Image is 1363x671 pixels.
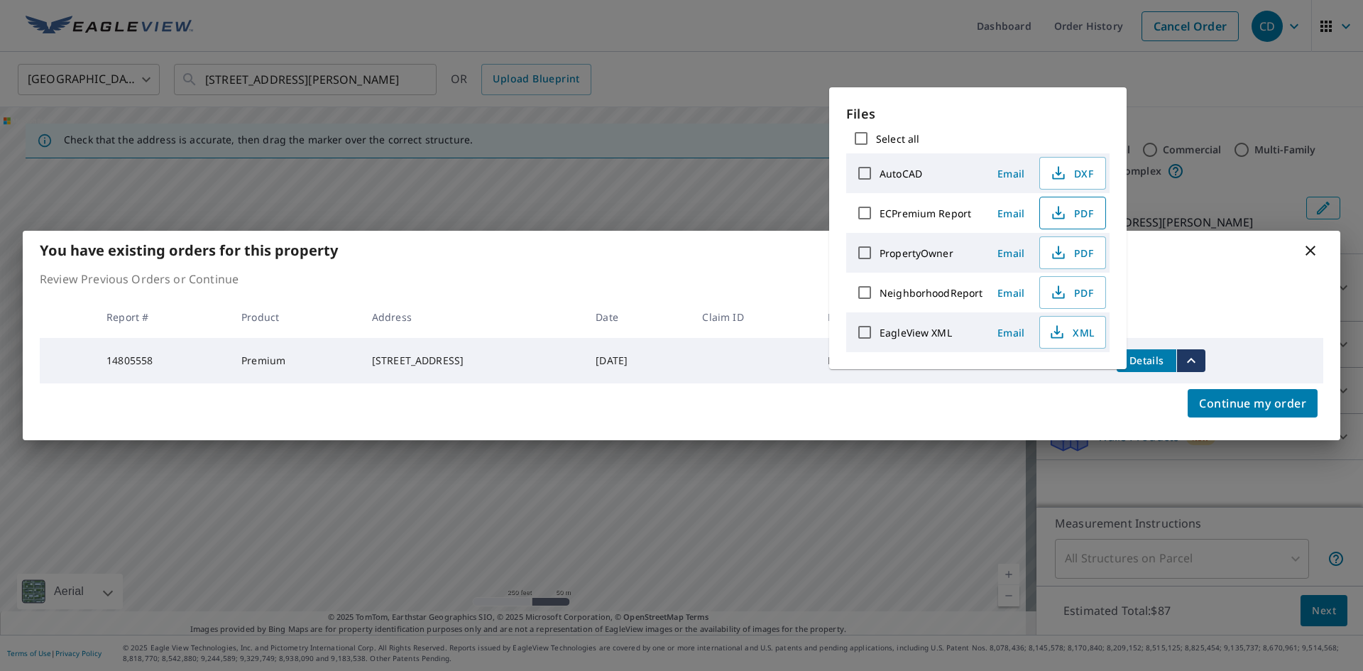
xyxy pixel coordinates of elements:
[816,296,937,338] th: Delivery
[988,163,1034,185] button: Email
[584,296,691,338] th: Date
[994,246,1028,260] span: Email
[1039,157,1106,190] button: DXF
[1049,284,1094,301] span: PDF
[1049,165,1094,182] span: DXF
[40,241,338,260] b: You have existing orders for this property
[230,296,361,338] th: Product
[876,132,919,146] label: Select all
[988,242,1034,264] button: Email
[880,326,952,339] label: EagleView XML
[691,296,816,338] th: Claim ID
[1049,204,1094,222] span: PDF
[1125,354,1168,367] span: Details
[880,286,982,300] label: NeighborhoodReport
[880,246,953,260] label: PropertyOwner
[1039,276,1106,309] button: PDF
[1049,244,1094,261] span: PDF
[372,354,573,368] div: [STREET_ADDRESS]
[988,322,1034,344] button: Email
[1049,324,1094,341] span: XML
[1176,349,1205,372] button: filesDropdownBtn-14805558
[361,296,584,338] th: Address
[880,167,922,180] label: AutoCAD
[40,271,1323,288] p: Review Previous Orders or Continue
[846,104,1110,124] p: Files
[880,207,971,220] label: ECPremium Report
[584,338,691,383] td: [DATE]
[1039,236,1106,269] button: PDF
[988,282,1034,304] button: Email
[230,338,361,383] td: Premium
[95,338,230,383] td: 14805558
[994,207,1028,220] span: Email
[816,338,937,383] td: Regular
[1039,316,1106,349] button: XML
[1188,389,1318,418] button: Continue my order
[994,326,1028,339] span: Email
[994,286,1028,300] span: Email
[1199,393,1306,413] span: Continue my order
[95,296,230,338] th: Report #
[1117,349,1176,372] button: detailsBtn-14805558
[988,202,1034,224] button: Email
[1039,197,1106,229] button: PDF
[994,167,1028,180] span: Email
